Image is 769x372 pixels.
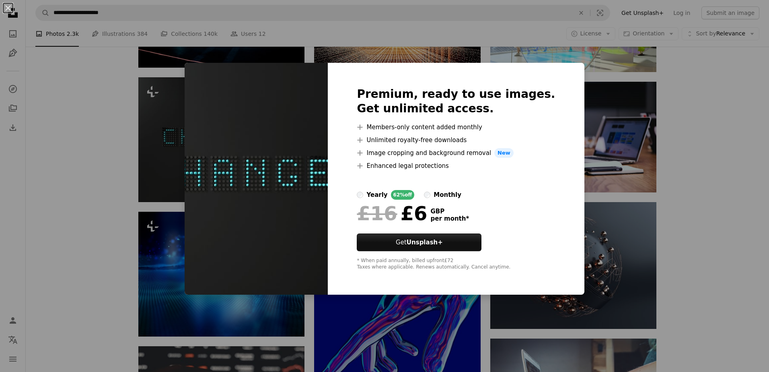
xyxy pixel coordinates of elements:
[430,215,469,222] span: per month *
[357,122,555,132] li: Members-only content added monthly
[391,190,415,200] div: 62% off
[430,208,469,215] span: GBP
[357,192,363,198] input: yearly62%off
[407,239,443,246] strong: Unsplash+
[357,203,397,224] span: £16
[366,190,387,200] div: yearly
[494,148,514,158] span: New
[357,161,555,171] li: Enhanced legal protections
[185,63,328,295] img: premium_photo-1687531328338-1ed679e96505
[357,258,555,271] div: * When paid annually, billed upfront £72 Taxes where applicable. Renews automatically. Cancel any...
[357,148,555,158] li: Image cropping and background removal
[357,135,555,145] li: Unlimited royalty-free downloads
[434,190,461,200] div: monthly
[357,87,555,116] h2: Premium, ready to use images. Get unlimited access.
[357,234,481,251] button: GetUnsplash+
[357,203,427,224] div: £6
[424,192,430,198] input: monthly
